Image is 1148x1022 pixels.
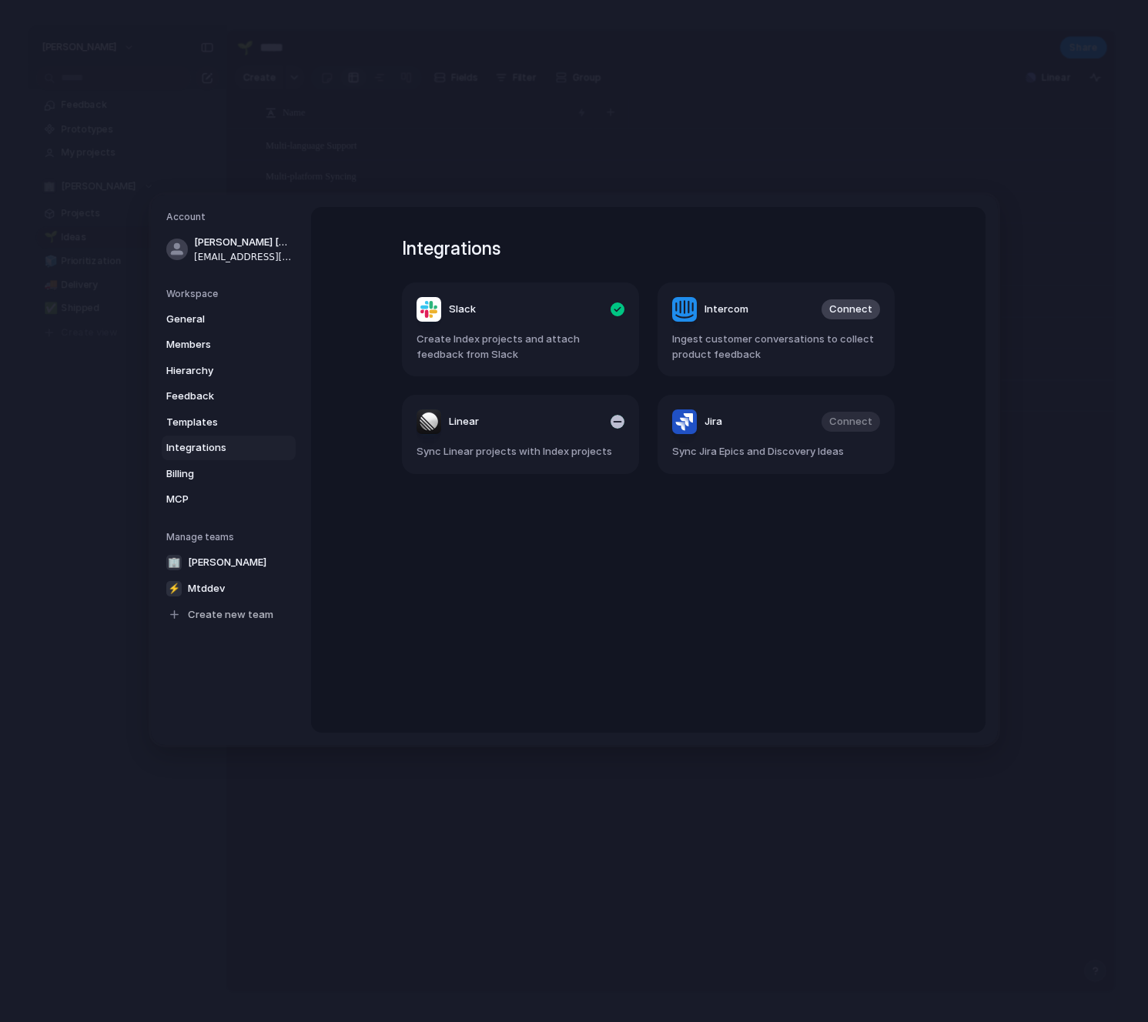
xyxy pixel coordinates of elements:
a: Create new team [162,603,296,627]
span: Sync Jira Epics and Discovery Ideas [672,444,880,459]
span: General [166,312,265,327]
span: Intercom [705,302,748,318]
span: Members [166,337,265,352]
div: 🏢 [166,555,182,570]
h5: Account [166,210,296,224]
span: Hierarchy [166,363,265,379]
a: Billing [162,462,296,486]
h5: Manage teams [166,530,296,544]
span: Feedback [166,389,265,404]
span: Sync Linear projects with Index projects [417,444,624,459]
span: [PERSON_NAME] [PERSON_NAME] [194,235,293,250]
span: Templates [166,415,265,430]
span: Create new team [188,607,273,623]
span: Linear [449,415,479,430]
div: ⚡ [166,581,182,596]
a: 🏢[PERSON_NAME] [162,550,296,575]
span: Mtddev [188,581,225,596]
span: Jira [705,415,722,430]
a: Integrations [162,436,296,460]
a: MCP [162,487,296,512]
button: Connect [822,299,880,319]
span: Ingest customer conversations to collect product feedback [672,332,880,362]
span: MCP [166,492,265,507]
span: Slack [449,302,476,318]
span: Billing [166,466,265,482]
span: [EMAIL_ADDRESS][DOMAIN_NAME] [194,250,293,264]
span: Integrations [166,440,265,456]
a: Members [162,332,296,357]
h5: Workspace [166,287,296,301]
span: Connect [829,302,872,318]
span: [PERSON_NAME] [188,555,266,570]
a: Feedback [162,384,296,409]
h1: Integrations [402,235,895,262]
a: Templates [162,410,296,435]
a: General [162,307,296,332]
a: Hierarchy [162,359,296,383]
span: Create Index projects and attach feedback from Slack [417,332,624,362]
a: ⚡Mtddev [162,576,296,601]
a: [PERSON_NAME] [PERSON_NAME][EMAIL_ADDRESS][DOMAIN_NAME] [162,230,296,269]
